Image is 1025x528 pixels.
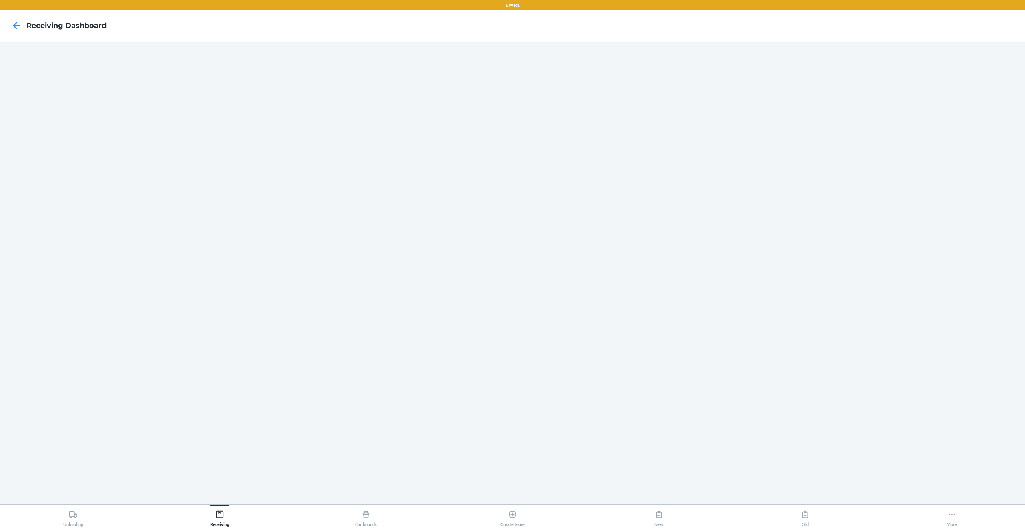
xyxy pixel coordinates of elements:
iframe: Receiving dashboard [6,48,1019,498]
button: Outbounds [293,505,439,527]
h4: Receiving dashboard [26,20,107,31]
p: EWR1 [506,2,520,9]
button: Old [732,505,879,527]
div: Receiving [210,507,229,527]
button: Receiving [147,505,293,527]
div: Unloading [63,507,83,527]
div: Old [801,507,810,527]
div: New [654,507,663,527]
div: Create Issue [500,507,525,527]
div: Outbounds [355,507,377,527]
button: Create Issue [439,505,586,527]
button: More [878,505,1025,527]
div: More [947,507,957,527]
button: New [586,505,732,527]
